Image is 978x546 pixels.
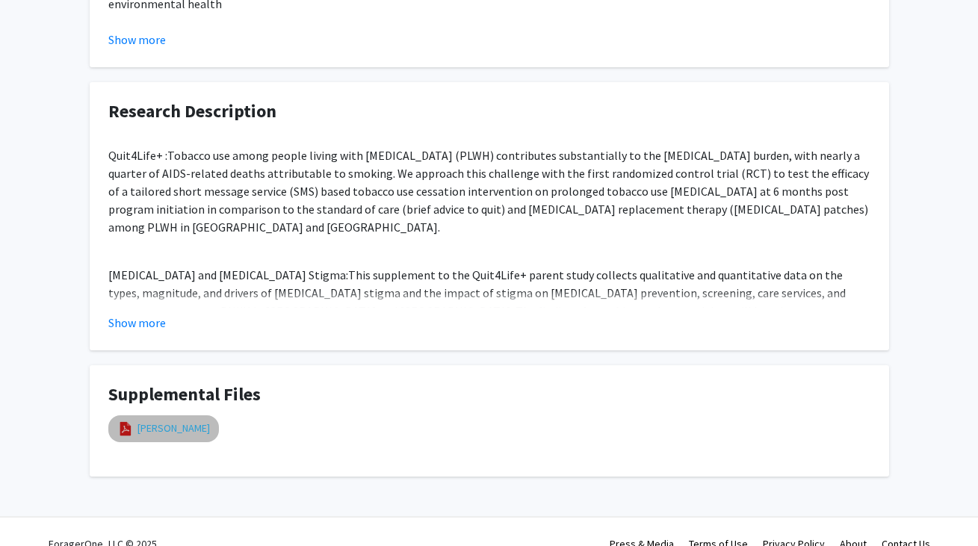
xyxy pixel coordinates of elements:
h4: Research Description [108,101,870,122]
span: Tobacco use among people living with [MEDICAL_DATA] (PLWH) contributes substantially to the [MEDI... [108,148,869,235]
h4: Supplemental Files [108,384,870,406]
button: Show more [108,314,166,332]
iframe: Chat [11,479,64,535]
span: This supplement to the Quit4Life+ parent study collects qualitative and quantitative data on the ... [108,267,846,354]
button: Show more [108,31,166,49]
img: pdf_icon.png [117,421,134,437]
p: Quit4Life+ : [108,146,870,236]
span: [MEDICAL_DATA] and [MEDICAL_DATA] Stigma: [108,267,348,282]
a: [PERSON_NAME] [137,421,210,436]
